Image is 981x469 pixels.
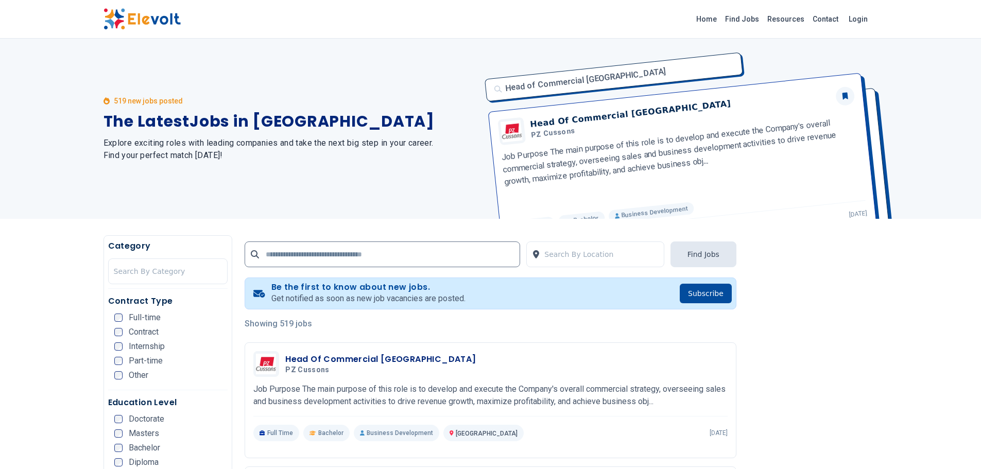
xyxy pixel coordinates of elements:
a: Contact [808,11,842,27]
input: Doctorate [114,415,123,423]
p: Get notified as soon as new job vacancies are posted. [271,292,466,305]
span: Internship [129,342,165,351]
h5: Category [108,240,228,252]
input: Full-time [114,314,123,322]
h4: Be the first to know about new jobs. [271,282,466,292]
h5: Contract Type [108,295,228,307]
span: Bachelor [318,429,343,437]
span: Full-time [129,314,161,322]
button: Find Jobs [670,241,736,267]
span: Masters [129,429,159,438]
input: Bachelor [114,444,123,452]
img: Elevolt [104,8,181,30]
button: Subscribe [680,284,732,303]
span: Contract [129,328,159,336]
p: Job Purpose The main purpose of this role is to develop and execute the Company's overall commerc... [253,383,728,408]
h3: Head Of Commercial [GEOGRAPHIC_DATA] [285,353,476,366]
img: PZ Cussons [256,354,277,374]
input: Contract [114,328,123,336]
a: Login [842,9,874,29]
span: Part-time [129,357,163,365]
a: Resources [763,11,808,27]
a: Home [692,11,721,27]
span: Bachelor [129,444,160,452]
h2: Explore exciting roles with leading companies and take the next big step in your career. Find you... [104,137,478,162]
input: Other [114,371,123,379]
p: 519 new jobs posted [114,96,183,106]
p: Full Time [253,425,299,441]
a: PZ CussonsHead Of Commercial [GEOGRAPHIC_DATA]PZ CussonsJob Purpose The main purpose of this role... [253,351,728,441]
p: Business Development [354,425,439,441]
span: Doctorate [129,415,164,423]
p: Showing 519 jobs [245,318,736,330]
h5: Education Level [108,396,228,409]
input: Part-time [114,357,123,365]
input: Internship [114,342,123,351]
span: [GEOGRAPHIC_DATA] [456,430,518,437]
h1: The Latest Jobs in [GEOGRAPHIC_DATA] [104,112,478,131]
span: PZ Cussons [285,366,330,375]
input: Diploma [114,458,123,466]
a: Find Jobs [721,11,763,27]
span: Other [129,371,148,379]
span: Diploma [129,458,159,466]
input: Masters [114,429,123,438]
p: [DATE] [710,429,728,437]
